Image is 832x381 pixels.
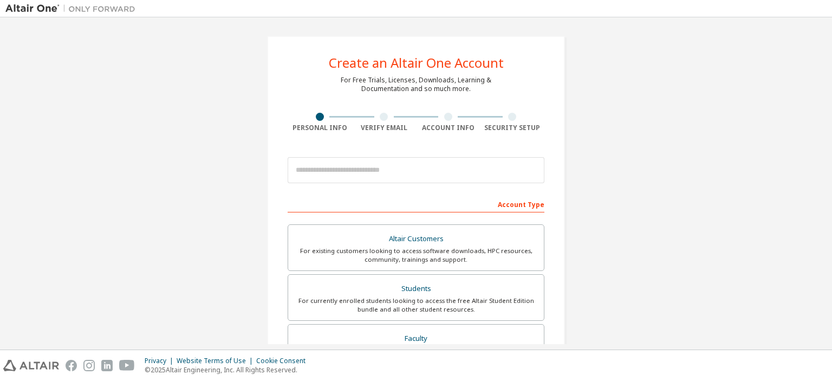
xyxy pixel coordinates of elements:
img: linkedin.svg [101,360,113,371]
div: Account Info [416,124,480,132]
img: instagram.svg [83,360,95,371]
div: For existing customers looking to access software downloads, HPC resources, community, trainings ... [295,247,537,264]
div: Altair Customers [295,231,537,247]
img: facebook.svg [66,360,77,371]
div: Account Type [288,195,544,212]
div: Faculty [295,331,537,346]
img: youtube.svg [119,360,135,371]
div: Personal Info [288,124,352,132]
div: For Free Trials, Licenses, Downloads, Learning & Documentation and so much more. [341,76,491,93]
div: Create an Altair One Account [329,56,504,69]
div: For currently enrolled students looking to access the free Altair Student Edition bundle and all ... [295,296,537,314]
div: Students [295,281,537,296]
img: Altair One [5,3,141,14]
div: Verify Email [352,124,417,132]
img: altair_logo.svg [3,360,59,371]
div: Cookie Consent [256,357,312,365]
p: © 2025 Altair Engineering, Inc. All Rights Reserved. [145,365,312,374]
div: Website Terms of Use [177,357,256,365]
div: Security Setup [480,124,545,132]
div: Privacy [145,357,177,365]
